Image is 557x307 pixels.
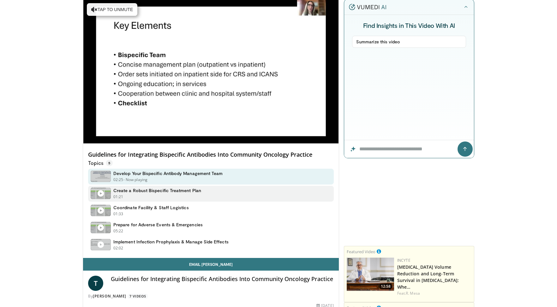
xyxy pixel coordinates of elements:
button: Tap to unmute [87,3,137,16]
p: 01:33 [113,211,123,217]
a: T [88,276,103,291]
span: 12:58 [379,284,392,289]
input: Question for the AI [344,140,474,158]
p: - Now playing [123,177,148,183]
h4: Coordinate Facility & Staff Logistics [113,205,189,210]
a: Incyte [397,258,410,263]
a: 12:58 [347,258,394,291]
h4: Find Insights in This Video With AI [352,21,466,29]
p: 02:25 [113,177,123,183]
h4: Create a Robust Bispecific Treatment Plan [113,188,201,193]
h4: Prepare for Adverse Events & Emergencies [113,222,203,228]
p: Topics [88,160,113,166]
a: [MEDICAL_DATA] Volume Reduction and Long-Term Survival in [MEDICAL_DATA]: Whe… [397,264,459,290]
p: 01:21 [113,194,123,200]
button: Summarize this video [352,36,466,48]
span: 5 [106,160,113,166]
a: Email [PERSON_NAME] [83,258,339,271]
div: By [88,293,334,299]
p: 05:22 [113,228,123,234]
h4: Guidelines for Integrating Bispecific Antibodies Into Community Oncology Practice [88,151,334,158]
img: vumedi-ai-logo.v2.svg [349,4,386,10]
div: Feat. [397,291,471,296]
img: 7350bff6-2067-41fe-9408-af54c6d3e836.png.150x105_q85_crop-smart_upscale.png [347,258,394,291]
small: Featured Video [347,249,375,254]
h4: Implement Infection Prophylaxis & Manage Side Effects [113,239,229,245]
h4: Develop Your Bispecific Antibody Management Team [113,171,223,176]
a: [PERSON_NAME] [93,293,126,299]
a: 7 Videos [127,294,148,299]
a: R. Mesa [406,291,420,296]
h4: Guidelines for Integrating Bispecific Antibodies Into Community Oncology Practice [111,276,334,283]
iframe: Advertisement [362,163,456,242]
p: 02:02 [113,245,123,251]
